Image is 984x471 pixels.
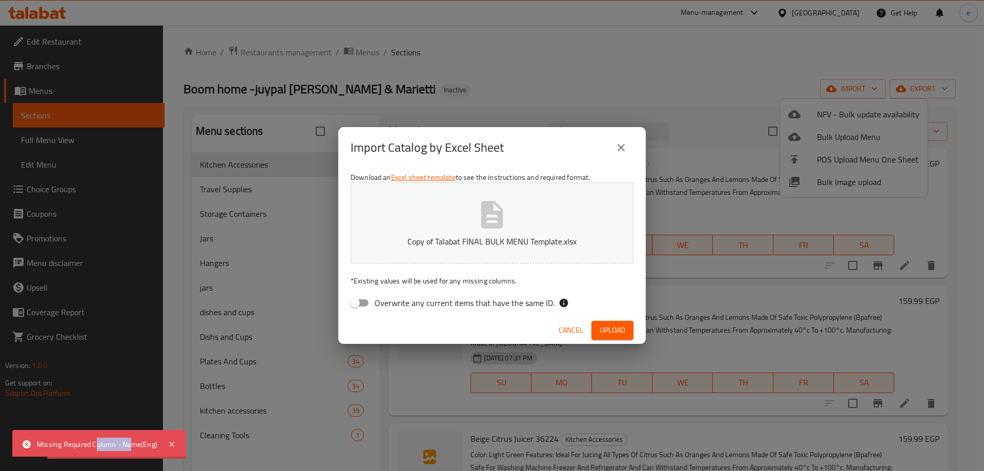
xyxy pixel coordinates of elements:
div: Download an to see the instructions and required format. [338,168,646,317]
p: Existing values will be used for any missing columns. [351,276,633,286]
div: Missing Required Column - Name(Eng) [37,439,157,450]
span: Upload [600,324,625,337]
svg: If the overwrite option isn't selected, then the items that match an existing ID will be ignored ... [559,298,569,308]
h2: Import Catalog by Excel Sheet [351,139,504,156]
button: close [609,135,633,160]
button: Copy of Talabat FINAL BULK MENU Template.xlsx [351,182,633,263]
span: Overwrite any current items that have the same ID. [375,297,555,309]
button: Upload [591,321,633,340]
span: Cancel [559,324,583,337]
p: Copy of Talabat FINAL BULK MENU Template.xlsx [366,235,618,248]
a: Excel sheet template [391,171,456,184]
button: Cancel [555,321,587,340]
